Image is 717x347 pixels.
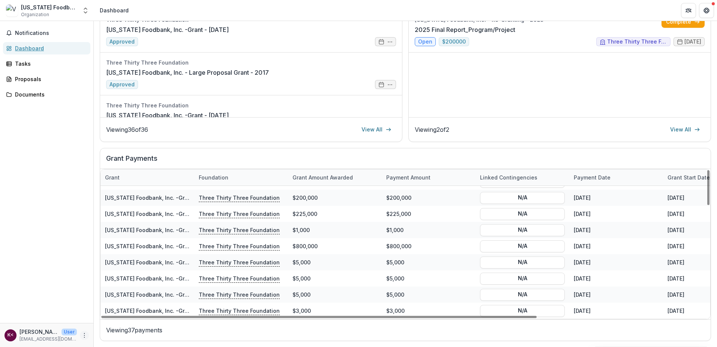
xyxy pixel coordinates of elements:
[105,211,216,217] a: [US_STATE] Foodbank, Inc. -Grant - [DATE]
[199,242,280,250] p: Three Thirty Three Foundation
[194,169,288,186] div: Foundation
[415,125,449,134] p: Viewing 2 of 2
[199,193,280,202] p: Three Thirty Three Foundation
[666,124,705,136] a: View All
[480,305,565,317] button: N/A
[3,42,90,54] a: Dashboard
[288,287,382,303] div: $5,000
[288,190,382,206] div: $200,000
[21,11,49,18] span: Organization
[382,206,475,222] div: $225,000
[475,173,542,181] div: Linked Contingencies
[106,111,229,120] a: [US_STATE] Foodbank, Inc. -Grant - [DATE]
[97,5,132,16] nav: breadcrumb
[21,3,77,11] div: [US_STATE] Foodbank, Inc.
[15,75,84,83] div: Proposals
[106,125,148,134] p: Viewing 36 of 36
[480,288,565,300] button: N/A
[480,256,565,268] button: N/A
[382,287,475,303] div: $5,000
[569,173,615,181] div: Payment date
[288,206,382,222] div: $225,000
[569,190,663,206] div: [DATE]
[105,308,216,314] a: [US_STATE] Foodbank, Inc. -Grant - [DATE]
[199,210,280,218] p: Three Thirty Three Foundation
[663,173,714,181] div: Grant start date
[199,274,280,282] p: Three Thirty Three Foundation
[100,173,124,181] div: Grant
[15,60,84,68] div: Tasks
[105,195,216,201] a: [US_STATE] Foodbank, Inc. -Grant - [DATE]
[382,222,475,238] div: $1,000
[3,73,90,85] a: Proposals
[106,68,269,77] a: [US_STATE] Foodbank, Inc. - Large Proposal Grant - 2017
[80,331,89,340] button: More
[105,275,216,282] a: [US_STATE] Foodbank, Inc. -Grant - [DATE]
[357,124,396,136] a: View All
[6,5,18,17] img: Vermont Foodbank, Inc.
[19,336,77,342] p: [EMAIL_ADDRESS][DOMAIN_NAME]
[569,169,663,186] div: Payment date
[106,154,705,169] h2: Grant Payments
[7,333,13,338] div: Kate Steward <ksteward@vtfoodbank.org>
[569,238,663,254] div: [DATE]
[382,169,475,186] div: Payment Amount
[199,306,280,315] p: Three Thirty Three Foundation
[80,3,91,18] button: Open entity switcher
[569,270,663,287] div: [DATE]
[288,173,357,181] div: Grant amount awarded
[100,169,194,186] div: Grant
[382,254,475,270] div: $5,000
[475,169,569,186] div: Linked Contingencies
[480,224,565,236] button: N/A
[382,173,435,181] div: Payment Amount
[288,238,382,254] div: $800,000
[288,169,382,186] div: Grant amount awarded
[480,240,565,252] button: N/A
[480,272,565,284] button: N/A
[382,270,475,287] div: $5,000
[480,175,565,187] button: N/A
[3,57,90,70] a: Tasks
[199,290,280,299] p: Three Thirty Three Foundation
[699,3,714,18] button: Get Help
[288,270,382,287] div: $5,000
[106,25,229,34] a: [US_STATE] Foodbank, Inc. -Grant - [DATE]
[194,173,233,181] div: Foundation
[569,222,663,238] div: [DATE]
[19,328,58,336] p: [PERSON_NAME] <[EMAIL_ADDRESS][DOMAIN_NAME]>
[569,303,663,319] div: [DATE]
[105,291,216,298] a: [US_STATE] Foodbank, Inc. -Grant - [DATE]
[15,30,87,36] span: Notifications
[681,3,696,18] button: Partners
[61,329,77,335] p: User
[288,222,382,238] div: $1,000
[569,206,663,222] div: [DATE]
[105,227,216,233] a: [US_STATE] Foodbank, Inc. -Grant - [DATE]
[415,25,515,34] a: 2025 Final Report_Program/Project
[382,303,475,319] div: $3,000
[661,16,705,28] a: Complete
[199,226,280,234] p: Three Thirty Three Foundation
[569,287,663,303] div: [DATE]
[3,27,90,39] button: Notifications
[382,190,475,206] div: $200,000
[100,6,129,14] div: Dashboard
[105,259,216,266] a: [US_STATE] Foodbank, Inc. -Grant - [DATE]
[15,91,84,98] div: Documents
[199,258,280,266] p: Three Thirty Three Foundation
[288,254,382,270] div: $5,000
[15,44,84,52] div: Dashboard
[3,88,90,101] a: Documents
[480,208,565,220] button: N/A
[569,254,663,270] div: [DATE]
[382,238,475,254] div: $800,000
[288,303,382,319] div: $3,000
[480,192,565,204] button: N/A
